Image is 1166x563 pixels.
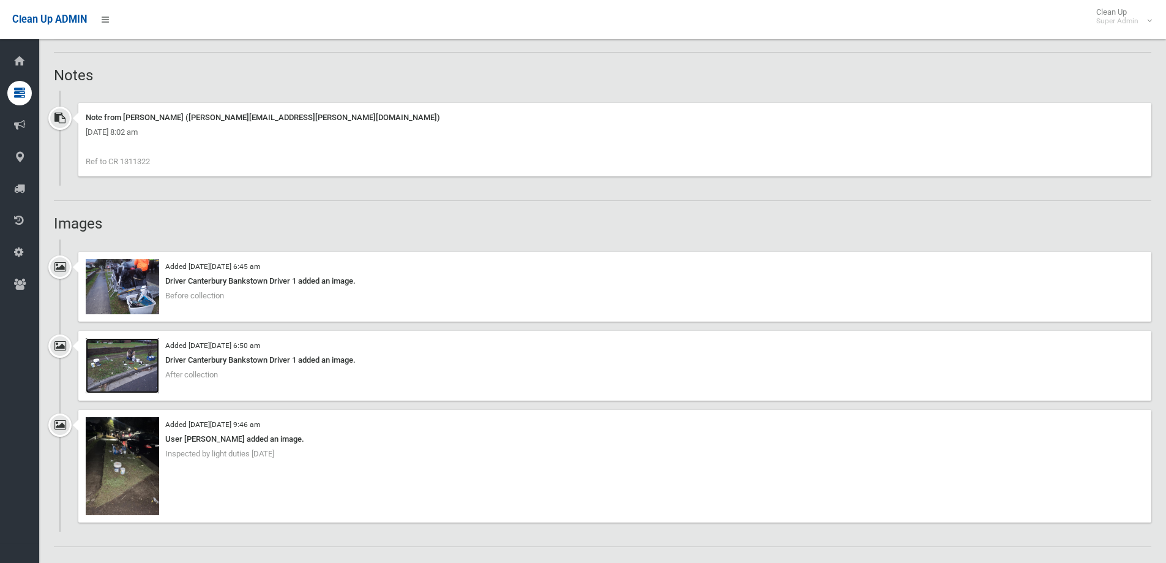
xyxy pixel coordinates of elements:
div: User [PERSON_NAME] added an image. [86,432,1144,447]
span: Before collection [165,291,224,300]
small: Added [DATE][DATE] 6:45 am [165,262,260,271]
span: Inspected by light duties [DATE] [165,449,274,458]
img: 2025-08-2006.45.091255828024612135277.jpg [86,259,159,314]
div: [DATE] 8:02 am [86,125,1144,140]
small: Added [DATE][DATE] 6:50 am [165,341,260,350]
h2: Notes [54,67,1151,83]
span: Clean Up [1090,7,1151,26]
small: Super Admin [1096,17,1138,26]
div: Note from [PERSON_NAME] ([PERSON_NAME][EMAIL_ADDRESS][PERSON_NAME][DOMAIN_NAME]) [86,110,1144,125]
img: 6e8e78fc-9383-4e4e-a076-fa5d4b0299a3.jpg [86,417,159,515]
small: Added [DATE][DATE] 9:46 am [165,420,260,429]
h2: Images [54,216,1151,232]
div: Driver Canterbury Bankstown Driver 1 added an image. [86,353,1144,368]
span: Clean Up ADMIN [12,13,87,25]
span: After collection [165,370,218,379]
span: Ref to CR 1311322 [86,157,150,166]
img: 2025-08-2006.50.05952770899429706754.jpg [86,338,159,393]
div: Driver Canterbury Bankstown Driver 1 added an image. [86,274,1144,289]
